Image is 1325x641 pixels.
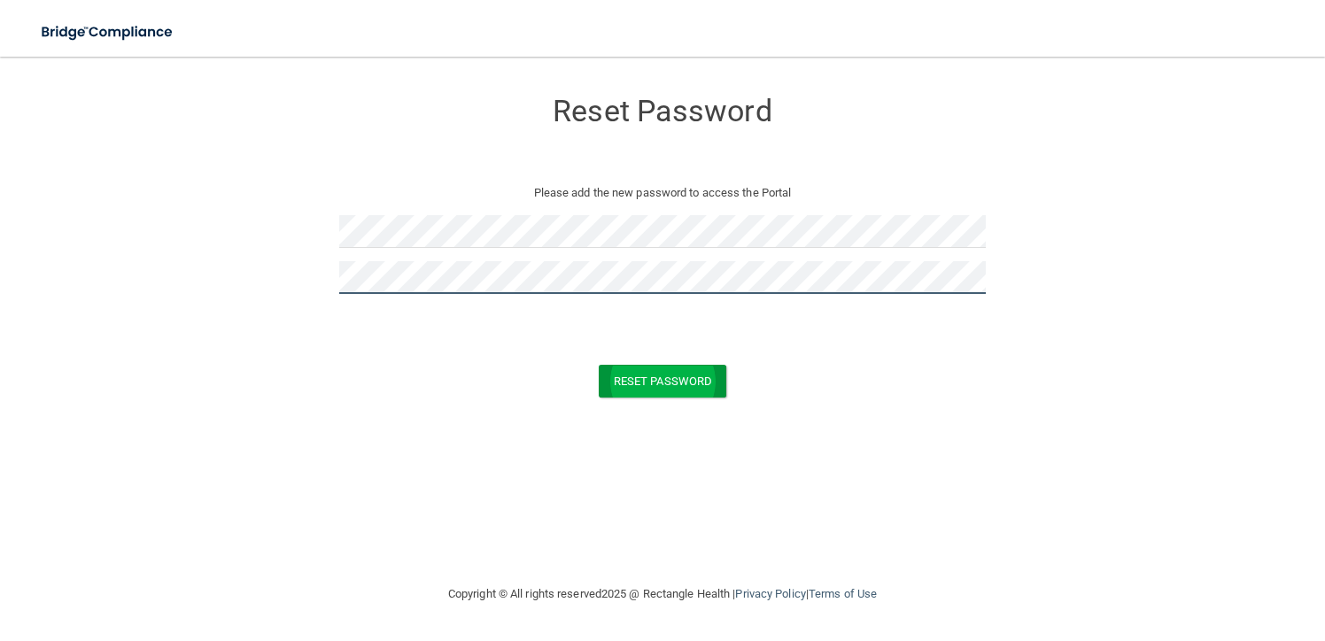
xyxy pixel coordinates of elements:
[599,365,726,398] button: Reset Password
[27,14,190,50] img: bridge_compliance_login_screen.278c3ca4.svg
[353,182,972,204] p: Please add the new password to access the Portal
[809,587,877,600] a: Terms of Use
[735,587,805,600] a: Privacy Policy
[339,95,986,127] h3: Reset Password
[339,566,986,622] div: Copyright © All rights reserved 2025 @ Rectangle Health | |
